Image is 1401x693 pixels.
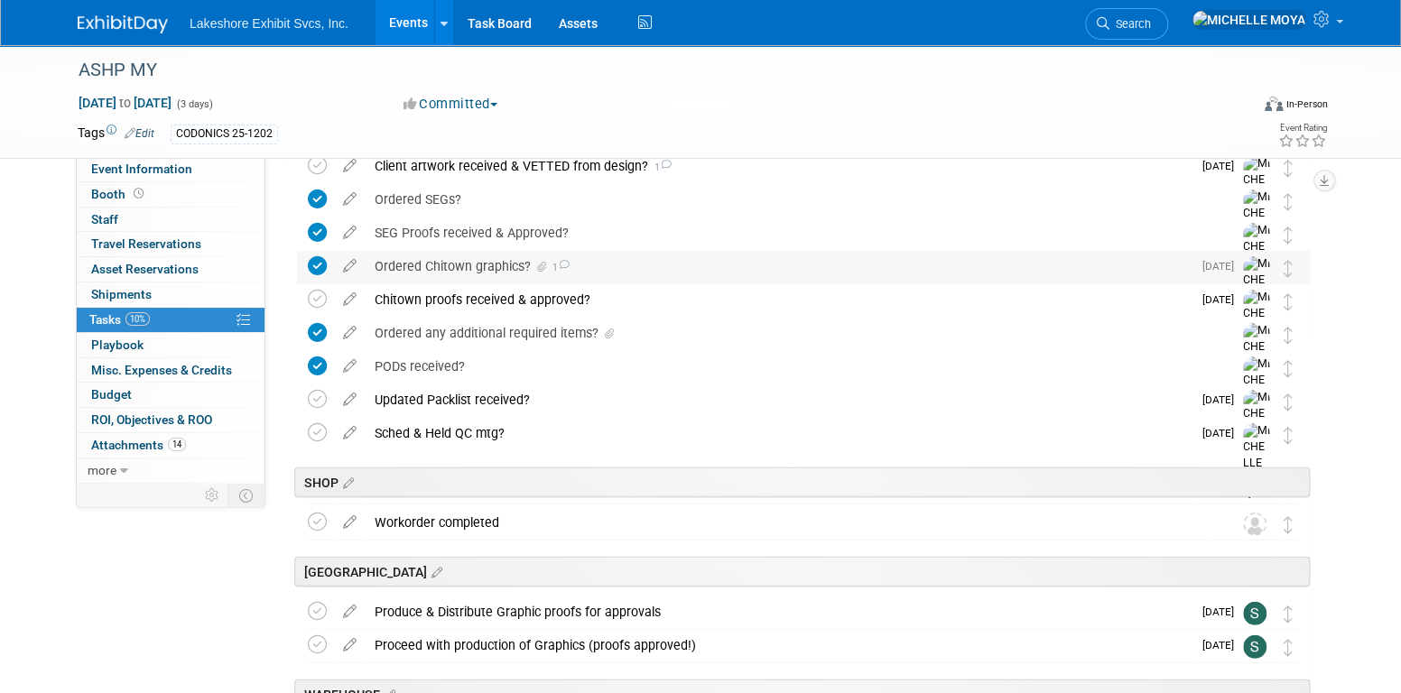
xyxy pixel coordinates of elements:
[91,412,212,427] span: ROI, Objectives & ROO
[78,95,172,111] span: [DATE] [DATE]
[1285,97,1328,111] div: In-Person
[190,16,348,31] span: Lakeshore Exhibit Svcs, Inc.
[334,358,366,374] a: edit
[339,473,354,491] a: Edit sections
[1284,293,1293,310] i: Move task
[1243,323,1270,402] img: MICHELLE MOYA
[77,282,264,307] a: Shipments
[125,127,154,140] a: Edit
[1202,639,1243,651] span: [DATE]
[77,308,264,332] a: Tasks10%
[77,232,264,256] a: Travel Reservations
[1192,10,1306,30] img: MICHELLE MOYA
[294,467,1310,497] div: SHOP
[125,312,150,326] span: 10%
[1278,124,1327,133] div: Event Rating
[91,438,186,452] span: Attachments
[1243,513,1266,536] img: Unassigned
[366,418,1192,448] div: Sched & Held QC mtg?
[334,425,366,441] a: edit
[366,596,1192,627] div: Produce & Distribute Graphic proofs for approvals
[334,392,366,408] a: edit
[91,287,152,301] span: Shipments
[1284,327,1293,344] i: Move task
[1284,393,1293,411] i: Move task
[1284,639,1293,656] i: Move task
[91,187,147,201] span: Booth
[427,562,442,580] a: Edit sections
[366,184,1207,215] div: Ordered SEGs?
[91,387,132,402] span: Budget
[77,182,264,207] a: Booth
[1243,189,1270,269] img: MICHELLE MOYA
[366,284,1192,315] div: Chitown proofs received & approved?
[1243,602,1266,625] img: Stephen Hurn
[1284,160,1293,177] i: Move task
[78,15,168,33] img: ExhibitDay
[1243,390,1270,469] img: MICHELLE MOYA
[1284,605,1293,623] i: Move task
[1284,226,1293,244] i: Move task
[91,262,199,276] span: Asset Reservations
[1284,260,1293,277] i: Move task
[334,258,366,274] a: edit
[334,325,366,341] a: edit
[168,438,186,451] span: 14
[77,333,264,357] a: Playbook
[1202,293,1243,306] span: [DATE]
[91,162,192,176] span: Event Information
[130,187,147,200] span: Booth not reserved yet
[175,98,213,110] span: (3 days)
[648,162,672,173] span: 1
[91,337,144,352] span: Playbook
[1202,160,1243,172] span: [DATE]
[366,507,1207,538] div: Workorder completed
[77,358,264,383] a: Misc. Expenses & Credits
[334,158,366,174] a: edit
[1284,193,1293,210] i: Move task
[116,96,134,110] span: to
[334,604,366,620] a: edit
[1243,290,1270,369] img: MICHELLE MOYA
[1284,516,1293,533] i: Move task
[366,251,1192,282] div: Ordered Chitown graphics?
[334,514,366,531] a: edit
[334,291,366,308] a: edit
[77,157,264,181] a: Event Information
[91,363,232,377] span: Misc. Expenses & Credits
[550,262,570,273] span: 1
[88,463,116,477] span: more
[1284,427,1293,444] i: Move task
[89,312,150,327] span: Tasks
[77,408,264,432] a: ROI, Objectives & ROO
[366,217,1207,248] div: SEG Proofs received & Approved?
[78,124,154,144] td: Tags
[1142,94,1328,121] div: Event Format
[91,212,118,226] span: Staff
[77,383,264,407] a: Budget
[77,208,264,232] a: Staff
[197,484,228,507] td: Personalize Event Tab Strip
[1265,97,1283,111] img: Format-Inperson.png
[1243,635,1266,659] img: Stephen Hurn
[366,384,1192,415] div: Updated Packlist received?
[1202,605,1243,618] span: [DATE]
[1284,360,1293,377] i: Move task
[77,257,264,282] a: Asset Reservations
[1243,223,1270,302] img: MICHELLE MOYA
[171,125,278,143] div: CODONICS 25-1202
[1243,356,1270,436] img: MICHELLE MOYA
[1243,256,1270,336] img: MICHELLE MOYA
[91,236,201,251] span: Travel Reservations
[1085,8,1168,40] a: Search
[72,54,1221,87] div: ASHP MY
[366,151,1192,181] div: Client artwork received & VETTED from design?
[366,351,1207,382] div: PODs received?
[228,484,265,507] td: Toggle Event Tabs
[1243,423,1270,503] img: MICHELLE MOYA
[334,637,366,653] a: edit
[366,318,1207,348] div: Ordered any additional required items?
[334,225,366,241] a: edit
[397,95,505,114] button: Committed
[1202,427,1243,439] span: [DATE]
